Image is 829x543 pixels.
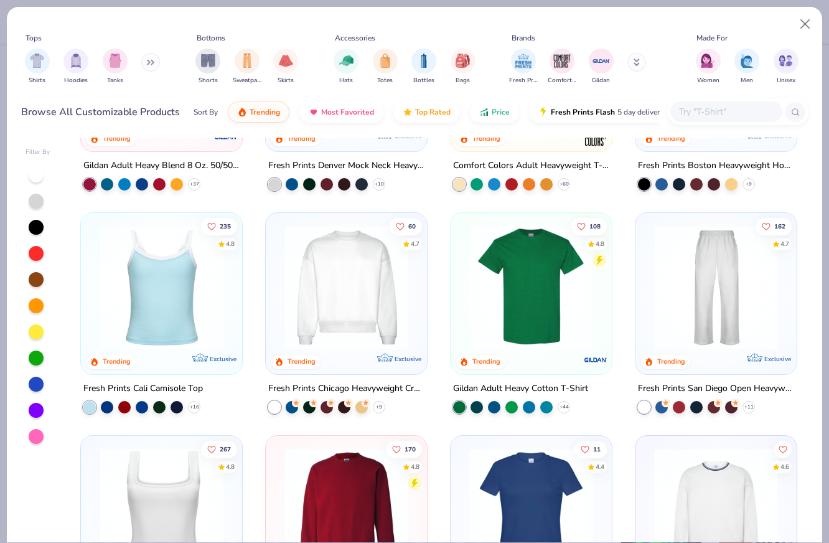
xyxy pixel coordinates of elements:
[411,239,419,248] div: 4.7
[463,225,599,349] img: db319196-8705-402d-8b46-62aaa07ed94f
[571,217,607,235] button: Like
[774,223,785,229] span: 162
[377,76,393,85] span: Totes
[227,462,235,471] div: 4.8
[596,239,604,248] div: 4.8
[197,32,225,44] div: Bottoms
[373,49,398,85] button: filter button
[701,54,715,68] img: Women Image
[233,76,261,85] span: Sweatpants
[375,181,384,188] span: + 10
[220,223,232,229] span: 235
[339,54,354,68] img: Hats Image
[250,107,280,117] span: Trending
[413,76,434,85] span: Bottles
[764,354,790,362] span: Exclusive
[592,52,611,70] img: Gildan Image
[453,380,588,396] div: Gildan Adult Heavy Cotton T-Shirt
[559,181,568,188] span: + 60
[734,49,759,85] button: filter button
[411,49,436,85] button: filter button
[453,158,609,174] div: Comfort Colors Adult Heavyweight T-Shirt
[227,239,235,248] div: 4.8
[774,49,799,85] button: filter button
[268,158,424,174] div: Fresh Prints Denver Mock Neck Heavyweight Sweatshirt
[638,158,794,174] div: Fresh Prints Boston Heavyweight Hoodie
[199,76,218,85] span: Shorts
[553,52,571,70] img: Comfort Colors Image
[538,107,548,117] img: flash.gif
[378,54,392,68] img: Totes Image
[30,54,44,68] img: Shirts Image
[696,32,728,44] div: Made For
[583,125,608,149] img: Comfort Colors logo
[299,102,383,123] button: Most Favorited
[509,49,538,85] button: filter button
[233,49,261,85] button: filter button
[403,107,413,117] img: TopRated.gif
[335,32,375,44] div: Accessories
[574,440,607,458] button: Like
[268,380,424,396] div: Fresh Prints Chicago Heavyweight Crewneck
[202,217,238,235] button: Like
[411,462,419,471] div: 4.8
[220,446,232,452] span: 267
[405,446,416,452] span: 170
[599,225,735,349] img: c7959168-479a-4259-8c5e-120e54807d6b
[794,12,817,36] button: Close
[376,403,382,410] span: + 9
[648,225,784,349] img: df5250ff-6f61-4206-a12c-24931b20f13c
[780,462,789,471] div: 4.6
[103,49,128,85] div: filter for Tanks
[339,76,353,85] span: Hats
[213,125,238,149] img: Gildan logo
[509,49,538,85] div: filter for Fresh Prints
[25,49,50,85] div: filter for Shirts
[470,102,519,123] button: Price
[273,49,298,85] button: filter button
[746,181,752,188] span: + 9
[195,49,220,85] div: filter for Shorts
[334,49,358,85] div: filter for Hats
[393,102,460,123] button: Top Rated
[26,148,50,157] div: Filter By
[529,102,673,123] button: Fresh Prints Flash5 day delivery
[321,107,374,117] span: Most Favorited
[744,403,753,410] span: + 11
[83,158,240,174] div: Gildan Adult Heavy Blend 8 Oz. 50/50 Hooded Sweatshirt
[395,132,421,140] span: Exclusive
[696,49,721,85] div: filter for Women
[764,132,790,140] span: Exclusive
[201,54,215,68] img: Shorts Image
[273,49,298,85] div: filter for Skirts
[411,49,436,85] div: filter for Bottles
[395,354,421,362] span: Exclusive
[777,76,795,85] span: Unisex
[509,76,538,85] span: Fresh Prints
[589,223,601,229] span: 108
[756,217,792,235] button: Like
[456,54,469,68] img: Bags Image
[617,105,663,120] span: 5 day delivery
[514,52,533,70] img: Fresh Prints Image
[415,107,451,117] span: Top Rated
[26,32,42,44] div: Tops
[583,347,608,372] img: Gildan logo
[638,380,794,396] div: Fresh Prints San Diego Open Heavyweight Sweatpants
[108,54,122,68] img: Tanks Image
[309,107,319,117] img: most_fav.gif
[548,76,576,85] span: Comfort Colors
[190,403,199,410] span: + 16
[548,49,576,85] button: filter button
[334,49,358,85] button: filter button
[202,440,238,458] button: Like
[780,239,789,248] div: 4.7
[589,49,614,85] button: filter button
[93,225,230,349] img: a25d9891-da96-49f3-a35e-76288174bf3a
[593,446,601,452] span: 11
[589,49,614,85] div: filter for Gildan
[190,181,199,188] span: + 37
[774,49,799,85] div: filter for Unisex
[29,76,45,85] span: Shirts
[195,49,220,85] button: filter button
